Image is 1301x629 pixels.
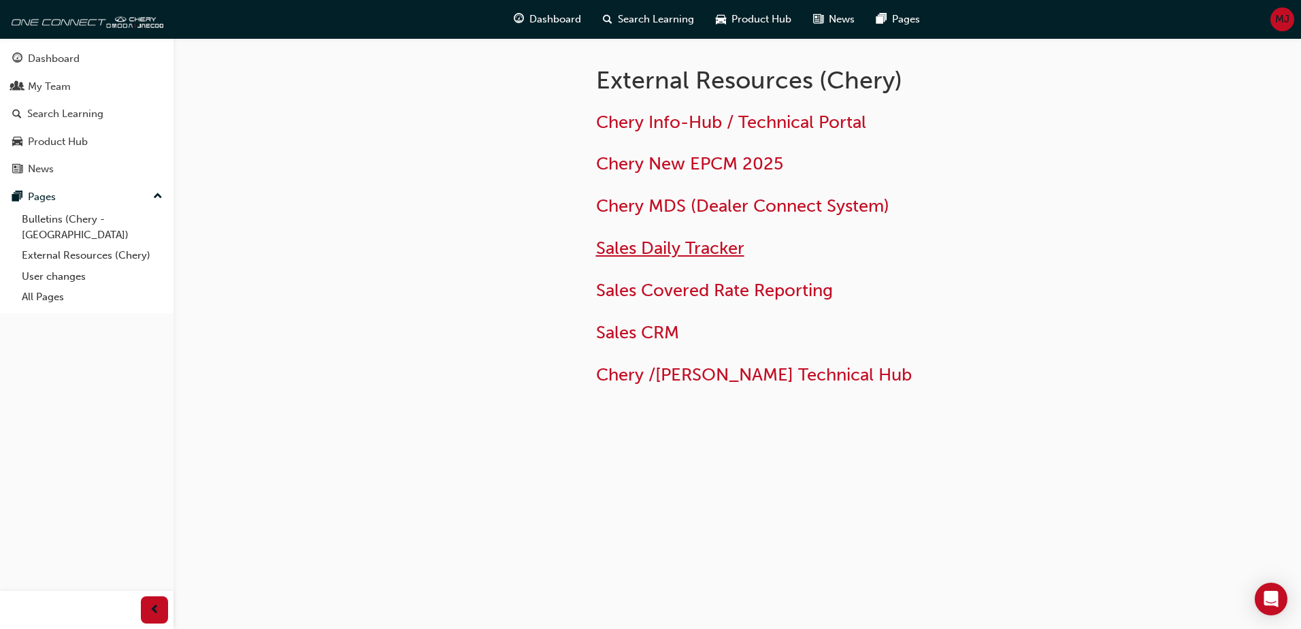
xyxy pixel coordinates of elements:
a: Dashboard [5,46,168,71]
a: Search Learning [5,101,168,127]
span: search-icon [603,11,612,28]
span: News [829,12,855,27]
span: Dashboard [529,12,581,27]
a: External Resources (Chery) [16,245,168,266]
span: search-icon [12,108,22,120]
span: pages-icon [876,11,887,28]
a: News [5,157,168,182]
a: All Pages [16,287,168,308]
button: DashboardMy TeamSearch LearningProduct HubNews [5,44,168,184]
div: Search Learning [27,106,103,122]
span: news-icon [12,163,22,176]
a: Product Hub [5,129,168,155]
button: Pages [5,184,168,210]
div: Open Intercom Messenger [1255,583,1287,615]
h1: External Resources (Chery) [596,65,1042,95]
span: guage-icon [514,11,524,28]
span: car-icon [12,136,22,148]
span: car-icon [716,11,726,28]
span: pages-icon [12,191,22,204]
a: Sales Covered Rate Reporting [596,280,833,301]
a: search-iconSearch Learning [592,5,705,33]
span: people-icon [12,81,22,93]
span: news-icon [813,11,823,28]
a: Chery Info-Hub / Technical Portal [596,112,866,133]
a: Sales CRM [596,322,679,343]
span: prev-icon [150,602,160,619]
div: Dashboard [28,51,80,67]
div: My Team [28,79,71,95]
a: news-iconNews [802,5,866,33]
span: MJ [1275,12,1289,27]
div: Pages [28,189,56,205]
div: News [28,161,54,177]
span: guage-icon [12,53,22,65]
a: pages-iconPages [866,5,931,33]
a: My Team [5,74,168,99]
span: up-icon [153,188,163,206]
a: car-iconProduct Hub [705,5,802,33]
img: oneconnect [7,5,163,33]
button: MJ [1270,7,1294,31]
a: Chery New EPCM 2025 [596,153,783,174]
a: Bulletins (Chery - [GEOGRAPHIC_DATA]) [16,209,168,245]
a: guage-iconDashboard [503,5,592,33]
a: Sales Daily Tracker [596,238,744,259]
div: Product Hub [28,134,88,150]
a: Chery /[PERSON_NAME] Technical Hub [596,364,912,385]
span: Search Learning [618,12,694,27]
span: Product Hub [731,12,791,27]
a: User changes [16,266,168,287]
span: Pages [892,12,920,27]
a: Chery MDS (Dealer Connect System) [596,195,889,216]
